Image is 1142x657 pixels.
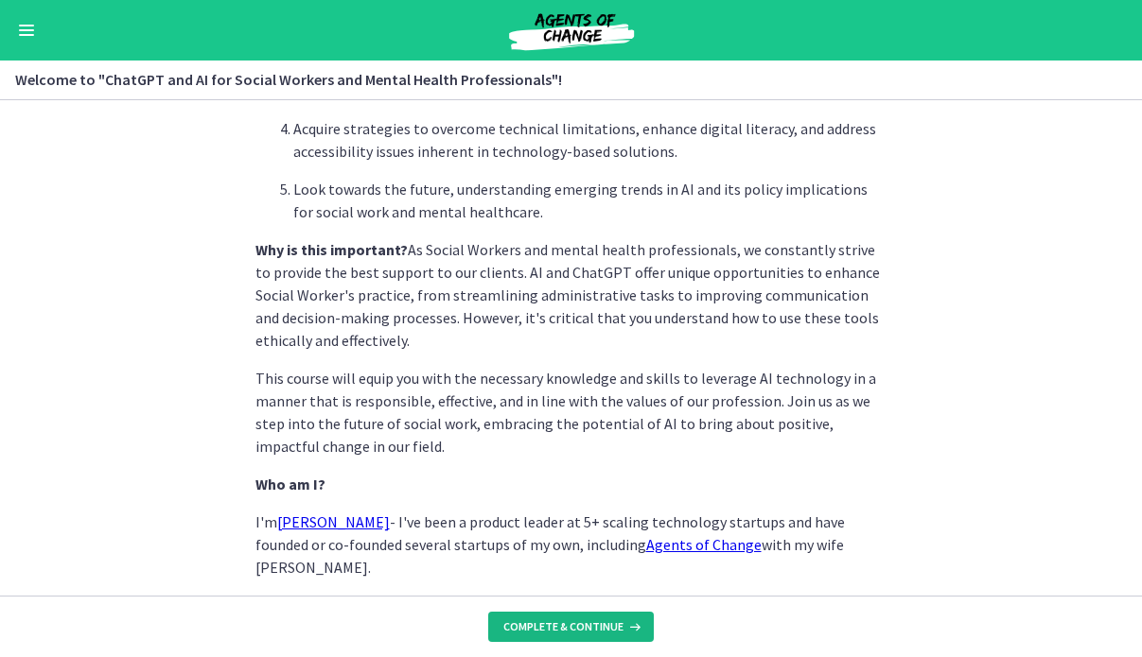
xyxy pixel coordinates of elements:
p: Acquire strategies to overcome technical limitations, enhance digital literacy, and address acces... [293,117,887,163]
button: Complete & continue [488,612,654,642]
p: As Social Workers and mental health professionals, we constantly strive to provide the best suppo... [255,238,887,352]
p: This course will equip you with the necessary knowledge and skills to leverage AI technology in a... [255,367,887,458]
span: Complete & continue [503,619,624,634]
a: Agents of Change [646,535,762,554]
button: Enable menu [15,19,38,42]
strong: Why is this important? [255,240,408,259]
a: [PERSON_NAME] [277,512,390,531]
img: Agents of Change [458,8,685,53]
strong: Who am I? [255,475,325,493]
p: Look towards the future, understanding emerging trends in AI and its policy implications for soci... [293,178,887,223]
p: I'm passionate about new and emerging technologies and helping as many people as possible around ... [255,594,887,639]
p: I'm - I've been a product leader at 5+ scaling technology startups and have founded or co-founded... [255,510,887,579]
h3: Welcome to "ChatGPT and AI for Social Workers and Mental Health Professionals"! [15,68,1104,91]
